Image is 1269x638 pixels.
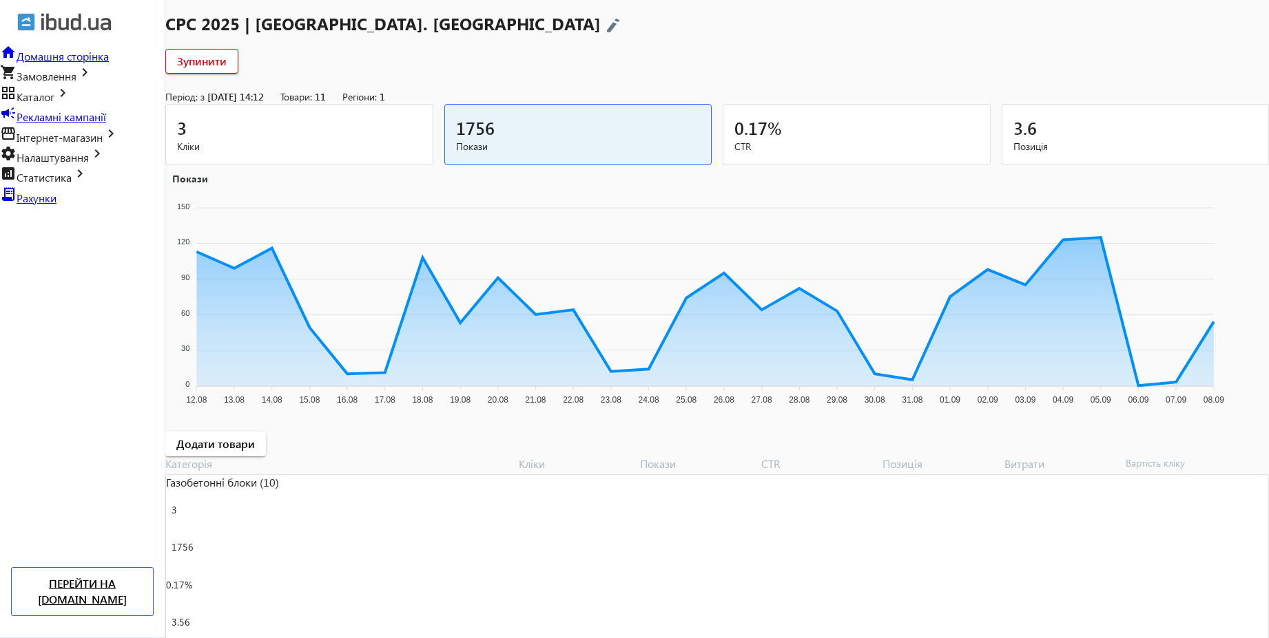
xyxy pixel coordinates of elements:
[315,90,326,103] span: 11
[450,395,471,405] tspan: 19.08
[17,13,35,31] img: ibud.svg
[165,49,238,74] button: Зупинити
[17,191,56,205] span: Рахунки
[337,395,358,405] tspan: 16.08
[166,578,192,591] span: 0.17%
[640,456,761,471] span: Покази
[761,456,883,471] span: CTR
[375,395,395,405] tspan: 17.08
[165,12,1269,36] h1: CPC 2025 | [GEOGRAPHIC_DATA]. [GEOGRAPHIC_DATA]
[11,567,154,616] a: Перейти на [DOMAIN_NAME]
[54,85,71,101] mat-icon: keyboard_arrow_right
[525,395,546,405] tspan: 21.08
[172,171,208,184] text: Покази
[262,395,282,405] tspan: 14.08
[752,395,772,405] tspan: 27.08
[488,395,508,405] tspan: 20.08
[1053,395,1073,405] tspan: 04.09
[734,116,767,139] span: 0.17
[1126,456,1247,471] span: Вартість кліку
[676,395,697,405] tspan: 25.08
[563,395,584,405] tspan: 22.08
[172,540,194,553] span: 1756
[17,89,54,104] span: Каталог
[17,69,76,83] span: Замовлення
[172,615,190,628] span: 3.56
[181,344,189,352] tspan: 30
[639,395,659,405] tspan: 24.08
[17,109,106,124] span: Рекламні кампанії
[103,125,119,142] mat-icon: keyboard_arrow_right
[1128,395,1148,405] tspan: 06.09
[902,395,922,405] tspan: 31.08
[883,456,1004,471] span: Позиція
[519,456,640,471] span: Кліки
[827,395,847,405] tspan: 29.08
[342,90,377,103] span: Регіони:
[865,395,885,405] tspan: 30.08
[186,395,207,405] tspan: 12.08
[380,90,385,103] span: 1
[1013,140,1258,153] span: Позиція
[412,395,433,405] tspan: 18.08
[601,395,621,405] tspan: 23.08
[456,116,495,139] span: 1756
[177,140,422,153] span: Кліки
[17,150,89,164] span: Налаштування
[789,395,809,405] tspan: 28.08
[940,395,960,405] tspan: 01.09
[89,145,105,162] mat-icon: keyboard_arrow_right
[734,140,979,153] span: CTR
[177,202,189,210] tspan: 150
[1013,116,1037,139] span: 3.6
[224,395,245,405] tspan: 13.08
[72,165,88,182] mat-icon: keyboard_arrow_right
[181,308,189,317] tspan: 60
[280,90,312,103] span: Товари:
[17,170,72,184] span: Статистика
[177,237,189,246] tspan: 120
[456,140,701,153] span: Покази
[165,90,205,103] span: Період: з
[17,49,109,63] span: Домашня сторінка
[41,13,111,31] img: ibud_text.svg
[172,503,177,516] span: 3
[299,395,320,405] tspan: 15.08
[181,273,189,281] tspan: 90
[177,116,187,139] span: 3
[165,456,519,471] span: Категорія
[767,116,782,139] span: %
[166,475,519,490] div: Газобетонні блоки (10)
[1204,395,1224,405] tspan: 08.09
[165,432,266,456] button: Додати товари
[714,395,734,405] tspan: 26.08
[1091,395,1111,405] tspan: 05.09
[17,130,103,145] span: Інтернет-магазин
[1004,456,1126,471] span: Витрати
[177,54,227,69] span: Зупинити
[978,395,998,405] tspan: 02.09
[207,90,264,103] span: [DATE] 14:12
[1015,395,1035,405] tspan: 03.09
[1166,395,1186,405] tspan: 07.09
[176,436,255,451] span: Додати товари
[76,64,93,81] mat-icon: keyboard_arrow_right
[185,379,189,387] tspan: 0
